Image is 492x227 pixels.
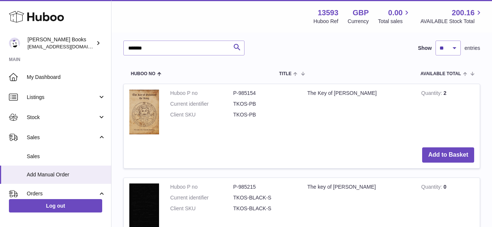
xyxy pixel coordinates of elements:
strong: GBP [353,8,369,18]
a: 200.16 AVAILABLE Stock Total [420,8,483,25]
span: AVAILABLE Total [421,71,461,76]
span: Sales [27,153,106,160]
td: 2 [416,84,480,142]
span: [EMAIL_ADDRESS][DOMAIN_NAME] [27,44,109,49]
dt: Current identifier [170,194,233,201]
span: Stock [27,114,98,121]
div: Huboo Ref [314,18,339,25]
td: The Key of [PERSON_NAME] [302,84,416,142]
div: Currency [348,18,369,25]
span: 0.00 [388,8,403,18]
div: [PERSON_NAME] Books [27,36,94,50]
a: Log out [9,199,102,212]
strong: 13593 [318,8,339,18]
span: Huboo no [131,71,155,76]
strong: Quantity [421,184,444,192]
span: Add Manual Order [27,171,106,178]
dt: Client SKU [170,205,233,212]
dd: TKOS-PB [233,100,297,108]
dt: Huboo P no [170,183,233,191]
span: Title [279,71,291,76]
dd: TKOS-BLACK-S [233,194,297,201]
dd: TKOS-PB [233,111,297,118]
dt: Huboo P no [170,90,233,97]
span: 200.16 [452,8,475,18]
span: Orders [27,190,98,197]
span: My Dashboard [27,74,106,81]
dd: P-985215 [233,183,297,191]
dt: Current identifier [170,100,233,108]
span: Listings [27,94,98,101]
dt: Client SKU [170,111,233,118]
dd: P-985154 [233,90,297,97]
span: entries [465,45,480,52]
img: info@troybooks.co.uk [9,38,20,49]
span: Total sales [378,18,411,25]
button: Add to Basket [422,147,474,163]
span: Sales [27,134,98,141]
a: 0.00 Total sales [378,8,411,25]
img: The Key of Solomon [129,90,159,134]
dd: TKOS-BLACK-S [233,205,297,212]
label: Show [418,45,432,52]
strong: Quantity [421,90,444,98]
span: AVAILABLE Stock Total [420,18,483,25]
